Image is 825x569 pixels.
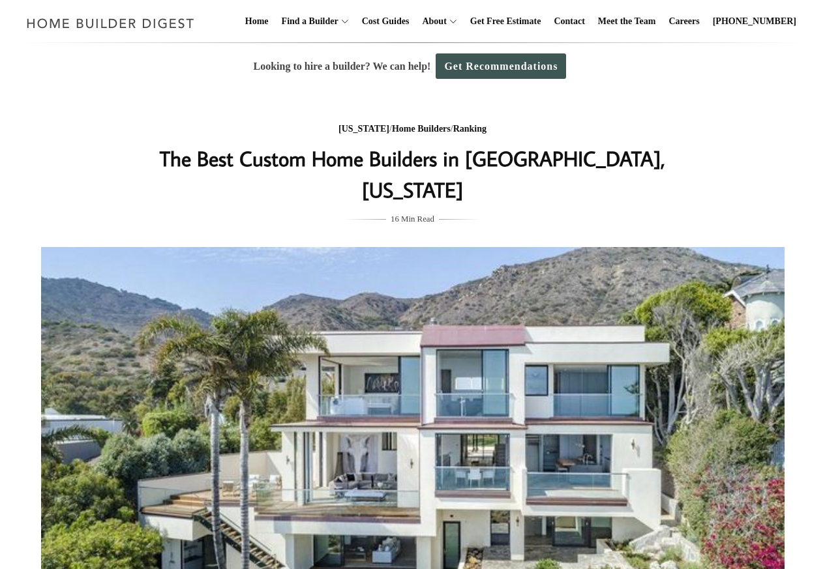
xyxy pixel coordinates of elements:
a: Get Free Estimate [465,1,547,42]
a: Home Builders [392,124,451,134]
a: Meet the Team [593,1,661,42]
a: Find a Builder [277,1,338,42]
a: [PHONE_NUMBER] [708,1,802,42]
div: / / [153,121,673,138]
a: About [417,1,446,42]
a: Careers [664,1,705,42]
span: 16 Min Read [391,212,434,226]
h1: The Best Custom Home Builders in [GEOGRAPHIC_DATA], [US_STATE] [153,143,673,205]
a: Cost Guides [357,1,415,42]
a: Home [240,1,274,42]
a: Contact [548,1,590,42]
a: Get Recommendations [436,53,566,79]
a: [US_STATE] [338,124,389,134]
a: Ranking [453,124,487,134]
img: Home Builder Digest [21,10,200,36]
